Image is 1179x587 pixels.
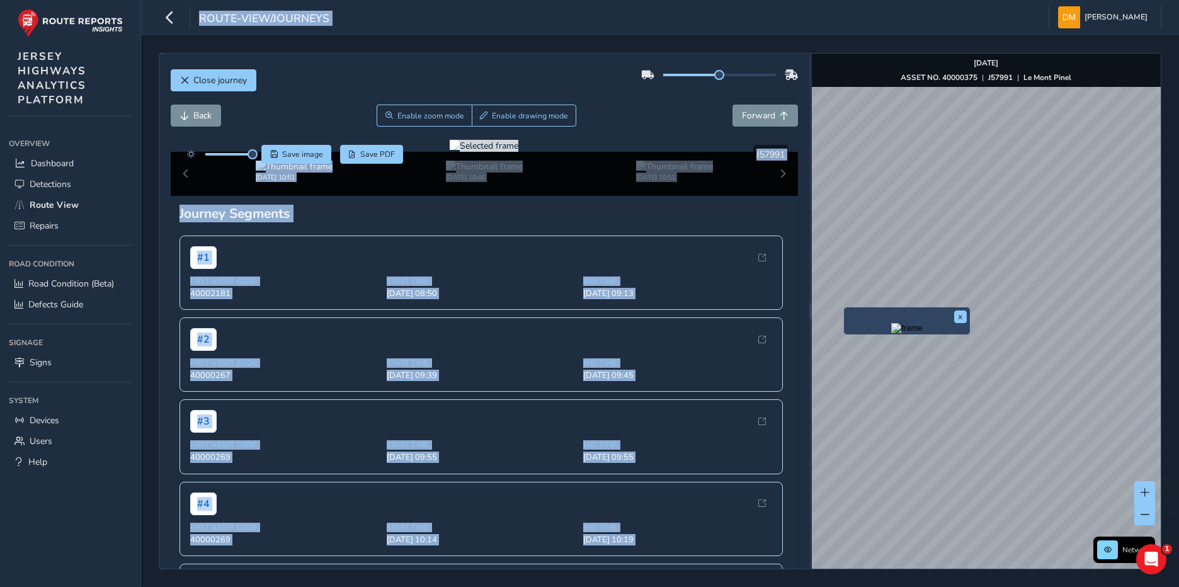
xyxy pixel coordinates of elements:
span: [PERSON_NAME] [1085,6,1148,28]
img: frame [891,323,923,333]
span: Help [28,456,47,468]
span: Start Time: [387,440,576,450]
button: PDF [340,145,404,164]
span: Signs [30,356,52,368]
span: # 1 [190,246,217,269]
span: # 3 [190,410,217,433]
button: Draw [472,105,577,127]
iframe: Intercom live chat [1136,544,1166,574]
div: [DATE] 10:46 [446,173,523,182]
button: Forward [732,105,798,127]
span: [DATE] 09:39 [387,370,576,381]
button: Save [261,145,331,164]
span: End Time: [583,358,772,368]
div: Journey Segments [179,205,790,222]
span: Repairs [30,220,59,232]
div: Overview [9,134,132,153]
img: diamond-layout [1058,6,1080,28]
button: Back [171,105,221,127]
a: Road Condition (Beta) [9,273,132,294]
span: 1 [1162,544,1172,554]
img: rr logo [18,9,123,37]
span: Dashboard [31,157,74,169]
span: Start Time: [387,358,576,368]
span: Network [1122,545,1151,555]
a: Route View [9,195,132,215]
span: Users [30,435,52,447]
span: End Time: [583,440,772,450]
img: Thumbnail frame [636,161,713,173]
div: System [9,391,132,410]
span: Back [193,110,212,122]
span: [DATE] 09:45 [583,370,772,381]
span: route-view/journeys [199,11,329,28]
span: # 2 [190,328,217,351]
div: Road Condition [9,254,132,273]
span: Devices [30,414,59,426]
span: First Asset Code: [190,358,379,368]
strong: [DATE] [974,58,998,68]
span: Enable drawing mode [492,111,568,121]
button: x [954,311,967,323]
strong: J57991 [988,72,1013,83]
img: Thumbnail frame [256,161,333,173]
strong: Le Mont Pinel [1023,72,1071,83]
a: Help [9,452,132,472]
a: Repairs [9,215,132,236]
span: [DATE] 08:50 [387,288,576,299]
span: Close journey [193,74,247,86]
button: Preview frame [847,323,967,331]
span: First Asset Code: [190,523,379,532]
span: [DATE] 09:55 [387,452,576,463]
span: J57991 [756,149,785,161]
div: | | [901,72,1071,83]
span: Start Time: [387,276,576,286]
span: 40002181 [190,288,379,299]
span: Enable zoom mode [397,111,464,121]
button: [PERSON_NAME] [1058,6,1152,28]
button: Close journey [171,69,256,91]
span: Detections [30,178,71,190]
span: End Time: [583,276,772,286]
a: Defects Guide [9,294,132,315]
span: Save image [282,149,323,159]
strong: ASSET NO. 40000375 [901,72,977,83]
div: Signage [9,333,132,352]
span: Route View [30,199,79,211]
span: End Time: [583,523,772,532]
a: Dashboard [9,153,132,174]
a: Signs [9,352,132,373]
button: Zoom [377,105,472,127]
span: [DATE] 10:14 [387,534,576,545]
span: First Asset Code: [190,276,379,286]
span: Save PDF [360,149,395,159]
a: Devices [9,410,132,431]
span: [DATE] 09:13 [583,288,772,299]
span: 40000269 [190,452,379,463]
a: Detections [9,174,132,195]
span: 40000267 [190,370,379,381]
span: # 4 [190,493,217,515]
span: [DATE] 09:55 [583,452,772,463]
img: Thumbnail frame [446,161,523,173]
span: Road Condition (Beta) [28,278,114,290]
span: 40000269 [190,534,379,545]
div: [DATE] 10:51 [636,173,713,182]
span: Defects Guide [28,299,83,311]
div: [DATE] 10:51 [256,173,333,182]
span: JERSEY HIGHWAYS ANALYTICS PLATFORM [18,49,86,107]
span: First Asset Code: [190,440,379,450]
span: Forward [742,110,775,122]
a: Users [9,431,132,452]
span: Start Time: [387,523,576,532]
span: [DATE] 10:19 [583,534,772,545]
